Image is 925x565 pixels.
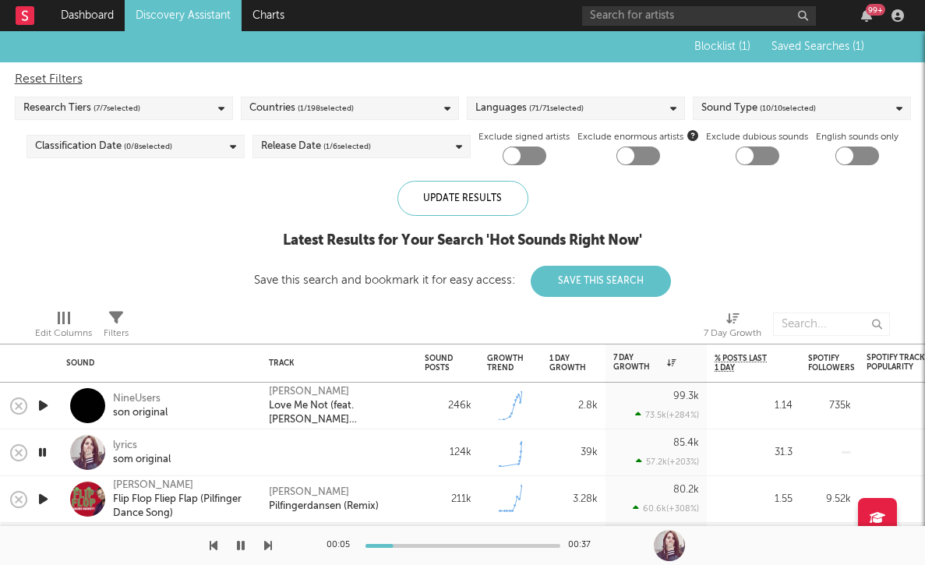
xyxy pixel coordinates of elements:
a: [PERSON_NAME] [269,525,349,539]
div: Languages [475,99,584,118]
div: Classification Date [35,137,172,156]
div: [PERSON_NAME] [113,478,249,493]
span: Saved Searches [771,41,864,52]
div: 735k [808,397,851,415]
div: lyrics [113,439,171,453]
div: 00:37 [568,536,599,555]
div: Reset Filters [15,70,911,89]
div: 99 + [866,4,885,16]
div: Countries [249,99,354,118]
div: 7 Day Growth [704,324,761,343]
a: [PERSON_NAME]Flip Flop Fliep Flap (Pilfinger Dance Song) [113,478,249,521]
div: 1.14 [715,397,793,415]
div: Sound [66,358,245,368]
div: Sound Posts [425,354,453,373]
div: 85.4k [673,438,699,448]
span: ( 1 / 6 selected) [323,137,371,156]
input: Search for artists [582,6,816,26]
div: 00:05 [327,536,358,555]
div: NineUsers [113,392,168,406]
div: 99.3k [673,391,699,401]
button: Saved Searches (1) [767,41,864,53]
span: ( 7 / 7 selected) [94,99,140,118]
span: ( 1 ) [853,41,864,52]
div: Edit Columns [35,324,92,343]
div: Sound Type [701,99,816,118]
div: 80.2k [673,485,699,495]
div: Edit Columns [35,305,92,350]
a: NineUsersson original [113,392,168,420]
button: 99+ [861,9,872,22]
div: som original [113,453,171,467]
div: 124k [425,443,471,462]
span: % Posts Last 1 Day [715,354,769,373]
label: Exclude signed artists [478,128,570,147]
div: 1 Day Growth [549,354,586,373]
a: [PERSON_NAME] [269,486,349,500]
button: Save This Search [531,266,671,297]
span: ( 0 / 8 selected) [124,137,172,156]
div: Filters [104,324,129,343]
span: ( 71 / 71 selected) [529,99,584,118]
div: 7 Day Growth [704,305,761,350]
input: Search... [773,313,890,336]
a: Love Me Not (feat. [PERSON_NAME][GEOGRAPHIC_DATA]) [269,399,409,427]
a: lyricssom original [113,439,171,467]
span: ( 10 / 10 selected) [760,99,816,118]
span: ( 1 ) [739,41,750,52]
div: 39k [549,443,598,462]
div: 60.6k ( +308 % ) [633,503,699,514]
div: 7 Day Growth [613,353,676,372]
div: 1.55 [715,490,793,509]
label: English sounds only [816,128,899,147]
div: Save this search and bookmark it for easy access: [254,274,671,286]
div: 246k [425,397,471,415]
div: Filters [104,305,129,350]
div: Track [269,358,401,368]
div: Release Date [261,137,371,156]
div: 9.52k [808,490,851,509]
div: 3.28k [549,490,598,509]
span: Blocklist [694,41,750,52]
div: 31.3 [715,443,793,462]
div: 73.5k ( +284 % ) [635,410,699,420]
div: Research Tiers [23,99,140,118]
div: 211k [425,490,471,509]
div: Latest Results for Your Search ' Hot Sounds Right Now ' [254,231,671,250]
label: Exclude dubious sounds [706,128,808,147]
div: Update Results [397,181,528,216]
div: Flip Flop Fliep Flap (Pilfinger Dance Song) [113,493,249,521]
a: [PERSON_NAME] [269,385,349,399]
div: 57.2k ( +203 % ) [636,457,699,467]
div: son original [113,406,168,420]
button: Exclude enormous artists [687,128,698,143]
div: Growth Trend [487,354,526,373]
span: ( 1 / 198 selected) [298,99,354,118]
div: Spotify Followers [808,354,855,373]
span: Exclude enormous artists [577,128,698,147]
div: 2.8k [549,397,598,415]
a: Pilfingerdansen (Remix) [269,500,379,514]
